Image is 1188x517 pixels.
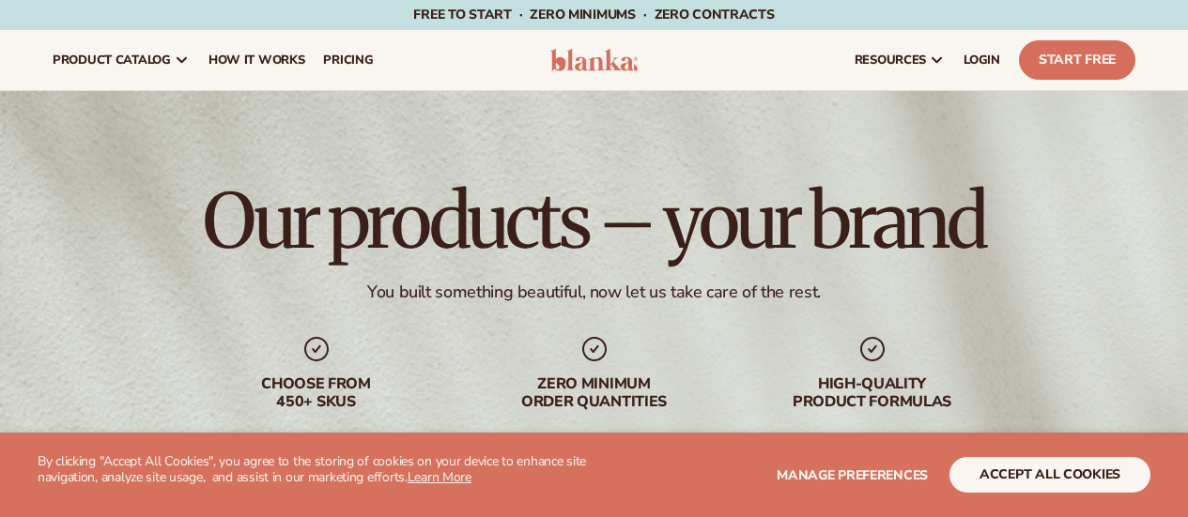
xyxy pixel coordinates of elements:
a: pricing [314,30,382,90]
span: How It Works [208,53,305,68]
a: Learn More [408,468,471,486]
div: High-quality product formulas [752,375,993,411]
span: Manage preferences [777,466,928,484]
a: How It Works [199,30,315,90]
button: accept all cookies [949,457,1150,493]
span: Free to start · ZERO minimums · ZERO contracts [413,6,774,23]
div: Zero minimum order quantities [474,375,715,411]
h1: Our products – your brand [203,184,984,259]
span: product catalog [53,53,171,68]
span: resources [855,53,926,68]
span: pricing [323,53,373,68]
button: Manage preferences [777,457,928,493]
img: logo [550,49,639,71]
p: By clicking "Accept All Cookies", you agree to the storing of cookies on your device to enhance s... [38,454,594,486]
a: product catalog [43,30,199,90]
div: Choose from 450+ Skus [196,375,437,411]
a: resources [845,30,954,90]
span: LOGIN [964,53,1000,68]
a: LOGIN [954,30,1010,90]
div: You built something beautiful, now let us take care of the rest. [367,281,821,303]
a: Start Free [1019,40,1135,80]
